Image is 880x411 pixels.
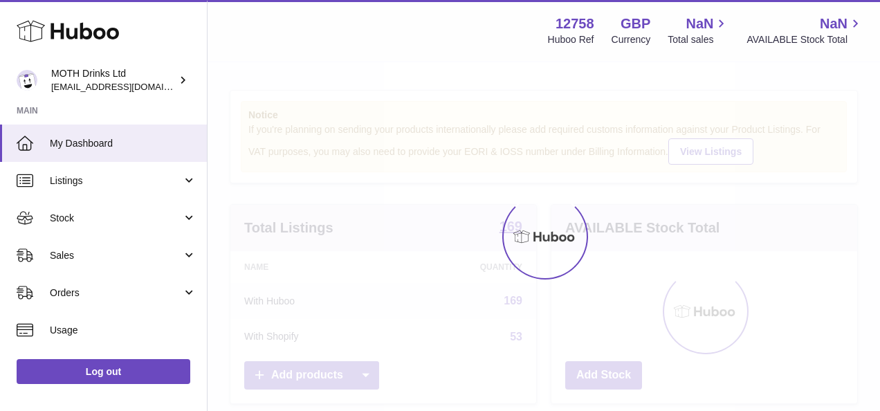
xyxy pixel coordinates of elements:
[668,33,729,46] span: Total sales
[612,33,651,46] div: Currency
[50,174,182,188] span: Listings
[668,15,729,46] a: NaN Total sales
[50,286,182,300] span: Orders
[556,15,594,33] strong: 12758
[17,70,37,91] img: internalAdmin-12758@internal.huboo.com
[50,137,196,150] span: My Dashboard
[820,15,847,33] span: NaN
[621,15,650,33] strong: GBP
[50,212,182,225] span: Stock
[50,249,182,262] span: Sales
[17,359,190,384] a: Log out
[50,324,196,337] span: Usage
[51,67,176,93] div: MOTH Drinks Ltd
[746,33,863,46] span: AVAILABLE Stock Total
[746,15,863,46] a: NaN AVAILABLE Stock Total
[548,33,594,46] div: Huboo Ref
[686,15,713,33] span: NaN
[51,81,203,92] span: [EMAIL_ADDRESS][DOMAIN_NAME]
